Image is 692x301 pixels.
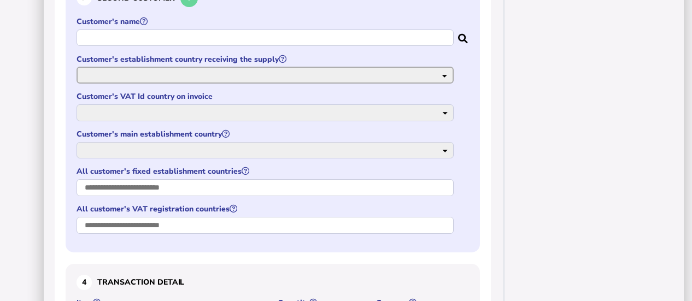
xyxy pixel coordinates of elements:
i: Search a customer in the database [458,31,469,39]
h3: Transaction detail [77,275,469,290]
label: Customer's establishment country receiving the supply [77,54,455,64]
label: Customer's VAT Id country on invoice [77,91,455,102]
label: Customer's name [77,16,455,27]
label: All customer's VAT registration countries [77,204,455,214]
label: All customer's fixed establishment countries [77,166,455,176]
label: Customer's main establishment country [77,129,455,139]
div: 4 [77,275,92,290]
